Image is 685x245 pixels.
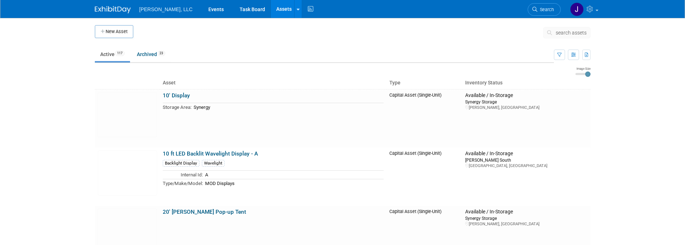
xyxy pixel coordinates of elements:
[203,171,384,179] td: A
[203,179,384,187] td: MOD Displays
[465,151,587,157] div: Available / In-Storage
[543,27,591,38] button: search assets
[95,25,133,38] button: New Asset
[465,221,587,227] div: [PERSON_NAME], [GEOGRAPHIC_DATA]
[157,51,165,56] span: 23
[163,105,191,110] span: Storage Area:
[163,92,190,99] a: 10' Display
[95,47,130,61] a: Active117
[95,6,131,13] img: ExhibitDay
[160,77,387,89] th: Asset
[163,209,246,215] a: 20' [PERSON_NAME] Pop-up Tent
[131,47,171,61] a: Archived23
[465,163,587,168] div: [GEOGRAPHIC_DATA], [GEOGRAPHIC_DATA]
[387,89,462,148] td: Capital Asset (Single-Unit)
[139,6,193,12] span: [PERSON_NAME], LLC
[570,3,584,16] img: Josh Loso
[465,157,587,163] div: [PERSON_NAME] South
[163,160,199,167] div: Backlight Display
[163,151,258,157] a: 10 ft LED Backlit Wavelight Display - A
[387,148,462,206] td: Capital Asset (Single-Unit)
[115,51,125,56] span: 117
[575,66,591,71] div: Image Size
[556,30,587,36] span: search assets
[465,99,587,105] div: Synergy Storage
[202,160,225,167] div: Wavelight
[465,215,587,221] div: Synergy Storage
[163,179,203,187] td: Type/Make/Model:
[465,105,587,110] div: [PERSON_NAME], [GEOGRAPHIC_DATA]
[465,92,587,99] div: Available / In-Storage
[387,77,462,89] th: Type
[163,171,203,179] td: Internal Id:
[537,7,554,12] span: Search
[465,209,587,215] div: Available / In-Storage
[191,103,384,111] td: Synergy
[528,3,561,16] a: Search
